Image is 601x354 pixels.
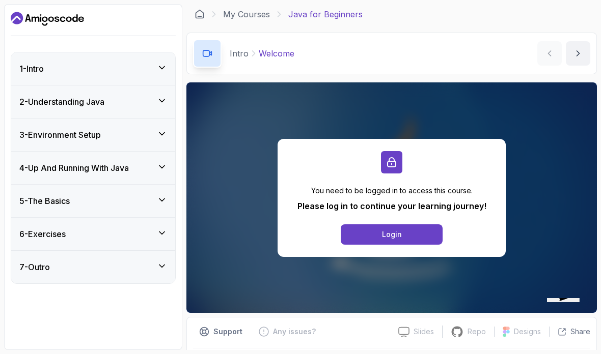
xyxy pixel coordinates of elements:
button: 6-Exercises [11,218,175,250]
button: Login [341,224,443,245]
a: Dashboard [11,11,84,27]
button: 2-Understanding Java [11,85,175,118]
h3: 6 - Exercises [19,228,66,240]
button: 5-The Basics [11,185,175,217]
p: Java for Beginners [288,8,363,20]
button: 4-Up And Running With Java [11,152,175,184]
iframe: chat widget [543,298,592,345]
button: Support button [193,323,249,340]
h3: 5 - The Basics [19,195,70,207]
p: Slides [414,327,434,337]
h3: 1 - Intro [19,63,44,75]
button: next content [566,41,590,66]
p: Designs [514,327,541,337]
p: You need to be logged in to access this course. [297,186,486,196]
a: Dashboard [195,9,205,19]
p: Any issues? [273,327,316,337]
h3: 3 - Environment Setup [19,129,101,141]
div: Login [382,229,402,240]
p: Welcome [259,47,294,60]
button: 1-Intro [11,52,175,85]
button: 7-Outro [11,251,175,283]
p: Support [213,327,242,337]
p: Please log in to continue your learning journey! [297,200,486,212]
a: My Courses [223,8,270,20]
button: 3-Environment Setup [11,119,175,151]
button: previous content [537,41,562,66]
p: Intro [230,47,249,60]
p: Repo [468,327,486,337]
h3: 7 - Outro [19,261,50,273]
h3: 4 - Up And Running With Java [19,162,129,174]
h3: 2 - Understanding Java [19,96,104,108]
